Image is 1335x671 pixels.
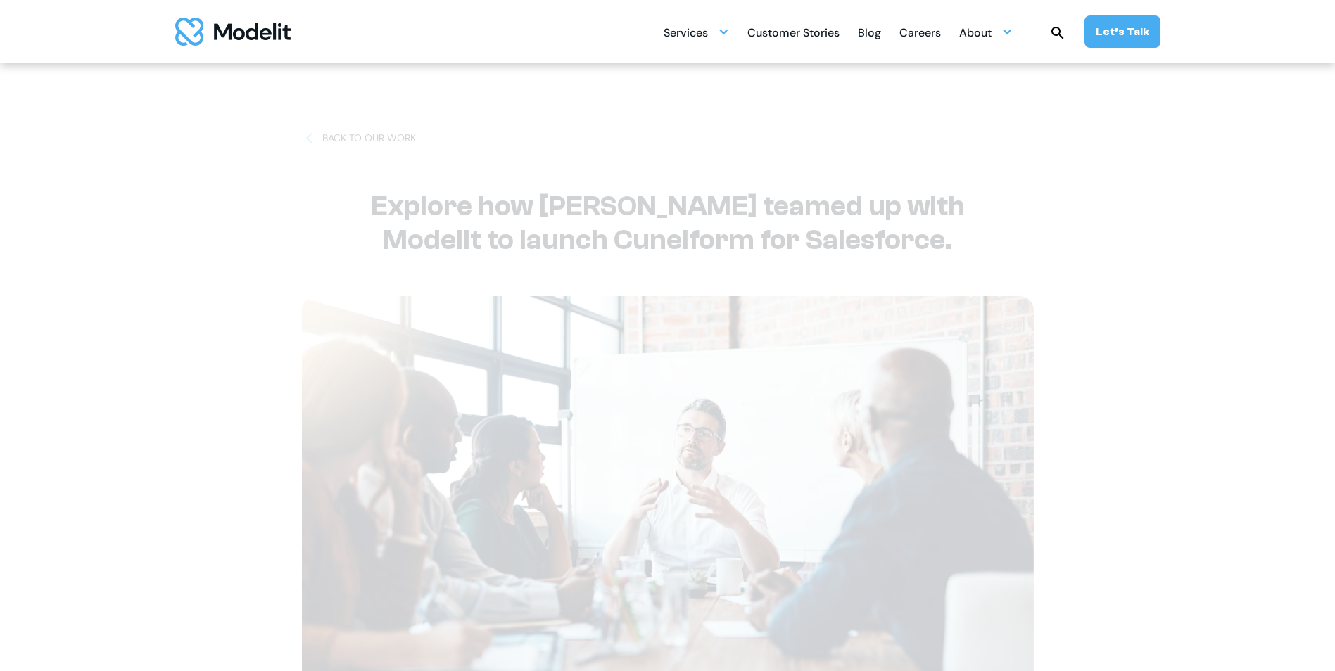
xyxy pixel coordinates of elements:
[959,20,992,48] div: About
[858,18,881,46] a: Blog
[858,20,881,48] div: Blog
[747,18,840,46] a: Customer Stories
[959,18,1013,46] div: About
[747,20,840,48] div: Customer Stories
[322,131,416,146] div: BACK TO OUR WORK
[899,18,941,46] a: Careers
[899,20,941,48] div: Careers
[664,18,729,46] div: Services
[1084,15,1160,48] a: Let’s Talk
[1096,24,1149,39] div: Let’s Talk
[175,18,291,46] a: home
[175,18,291,46] img: modelit logo
[302,131,416,146] a: BACK TO OUR WORK
[351,189,985,257] h1: Explore how [PERSON_NAME] teamed up with Modelit to launch Cuneiform for Salesforce.
[664,20,708,48] div: Services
